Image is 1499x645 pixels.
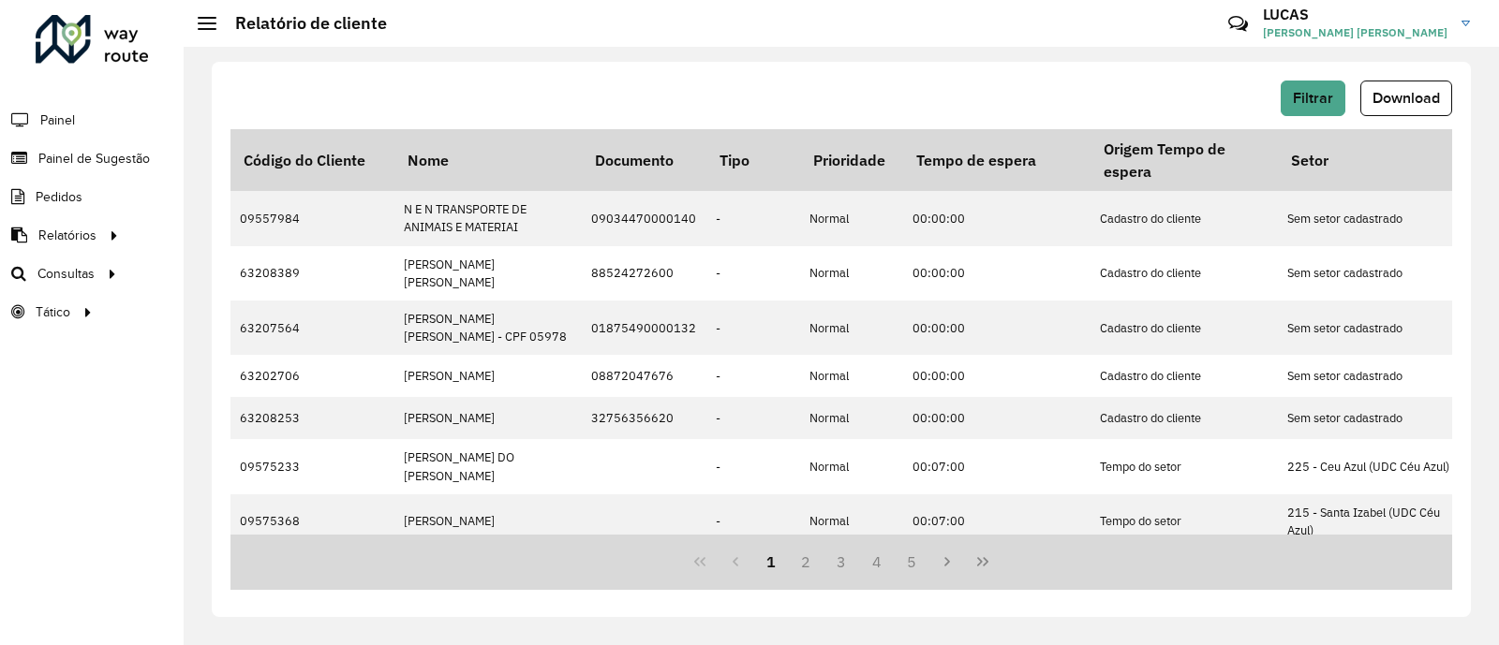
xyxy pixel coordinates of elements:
td: 225 - Ceu Azul (UDC Céu Azul) [1278,439,1465,493]
span: Tático [36,302,70,322]
td: Tempo do setor [1091,494,1278,549]
td: Sem setor cadastrado [1278,397,1465,439]
button: Next Page [929,544,965,579]
button: Filtrar [1281,81,1345,116]
td: Sem setor cadastrado [1278,246,1465,301]
td: Normal [800,191,903,245]
td: [PERSON_NAME] DO [PERSON_NAME] [394,439,582,493]
td: 09034470000140 [582,191,706,245]
th: Tempo de espera [903,129,1091,191]
td: 01875490000132 [582,301,706,355]
td: - [706,191,800,245]
td: 09557984 [230,191,394,245]
span: Filtrar [1293,90,1333,106]
td: 00:00:00 [903,397,1091,439]
td: Normal [800,246,903,301]
th: Prioridade [800,129,903,191]
td: - [706,246,800,301]
td: [PERSON_NAME] [PERSON_NAME] - CPF 05978 [394,301,582,355]
span: Relatórios [38,226,96,245]
td: 00:07:00 [903,494,1091,549]
td: 63208253 [230,397,394,439]
td: Cadastro do cliente [1091,246,1278,301]
button: 1 [753,544,789,579]
td: N E N TRANSPORTE DE ANIMAIS E MATERIAI [394,191,582,245]
th: Código do Cliente [230,129,394,191]
td: Cadastro do cliente [1091,355,1278,397]
td: 63208389 [230,246,394,301]
th: Setor [1278,129,1465,191]
td: 00:07:00 [903,439,1091,493]
td: 32756356620 [582,397,706,439]
span: Consultas [37,264,95,284]
th: Origem Tempo de espera [1091,129,1278,191]
td: Sem setor cadastrado [1278,355,1465,397]
button: 5 [895,544,930,579]
h3: LUCAS [1263,6,1447,23]
button: 3 [824,544,859,579]
th: Documento [582,129,706,191]
span: Painel de Sugestão [38,149,150,169]
td: Tempo do setor [1091,439,1278,493]
td: 88524272600 [582,246,706,301]
td: 00:00:00 [903,355,1091,397]
a: Contato Rápido [1218,4,1258,44]
td: Cadastro do cliente [1091,191,1278,245]
span: Pedidos [36,187,82,207]
td: [PERSON_NAME] [394,397,582,439]
td: [PERSON_NAME] [394,355,582,397]
td: 63202706 [230,355,394,397]
button: Download [1360,81,1452,116]
h2: Relatório de cliente [216,13,387,34]
td: Normal [800,439,903,493]
th: Nome [394,129,582,191]
span: Download [1373,90,1440,106]
td: 00:00:00 [903,301,1091,355]
td: Normal [800,397,903,439]
td: - [706,439,800,493]
th: Tipo [706,129,800,191]
td: 09575233 [230,439,394,493]
td: - [706,301,800,355]
td: - [706,397,800,439]
td: Sem setor cadastrado [1278,191,1465,245]
td: 00:00:00 [903,246,1091,301]
td: 63207564 [230,301,394,355]
td: Normal [800,494,903,549]
button: 4 [859,544,895,579]
td: Cadastro do cliente [1091,397,1278,439]
td: Sem setor cadastrado [1278,301,1465,355]
td: 215 - Santa Izabel (UDC Céu Azul) [1278,494,1465,549]
td: - [706,494,800,549]
td: Cadastro do cliente [1091,301,1278,355]
button: Last Page [965,544,1001,579]
td: Normal [800,355,903,397]
td: - [706,355,800,397]
td: 09575368 [230,494,394,549]
span: Painel [40,110,75,130]
td: Normal [800,301,903,355]
td: 00:00:00 [903,191,1091,245]
span: [PERSON_NAME] [PERSON_NAME] [1263,24,1447,41]
td: [PERSON_NAME] [394,494,582,549]
td: 08872047676 [582,355,706,397]
button: 2 [788,544,824,579]
td: [PERSON_NAME] [PERSON_NAME] [394,246,582,301]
